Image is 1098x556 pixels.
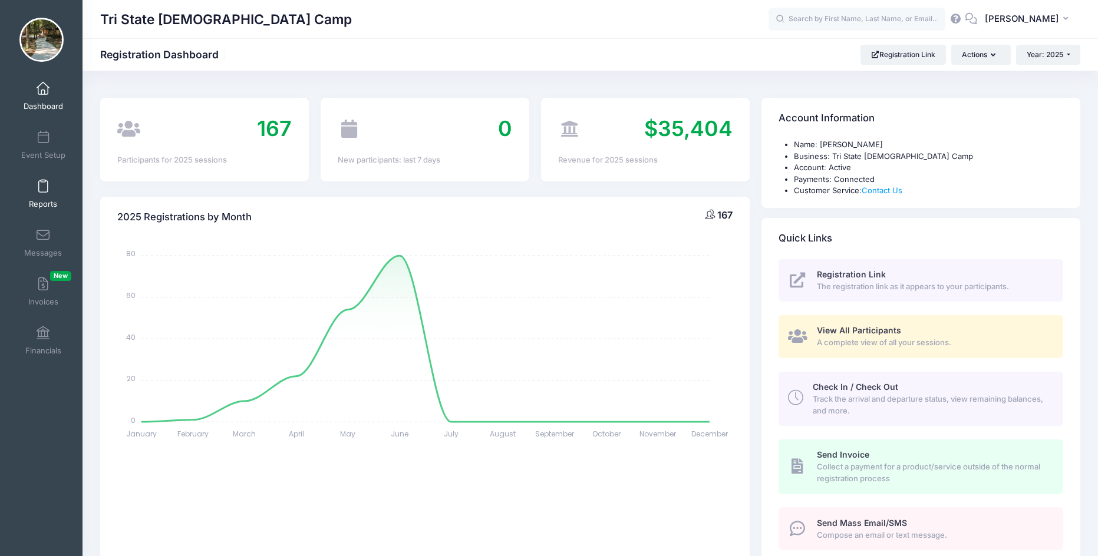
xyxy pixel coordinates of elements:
span: Dashboard [24,101,63,111]
input: Search by First Name, Last Name, or Email... [769,8,945,31]
span: 0 [498,115,512,141]
tspan: April [289,429,304,439]
a: Contact Us [862,186,902,195]
tspan: August [490,429,516,439]
a: View All Participants A complete view of all your sessions. [779,315,1063,358]
tspan: 60 [126,290,136,300]
li: Name: [PERSON_NAME] [794,139,1063,151]
a: Dashboard [15,75,71,117]
button: Year: 2025 [1016,45,1080,65]
span: A complete view of all your sessions. [817,337,1050,349]
li: Account: Active [794,162,1063,174]
span: Invoices [28,297,58,307]
span: The registration link as it appears to your participants. [817,281,1050,293]
a: Registration Link [860,45,946,65]
span: $35,404 [644,115,733,141]
span: Send Mass Email/SMS [817,518,907,528]
a: Messages [15,222,71,263]
span: Financials [25,346,61,356]
h4: Account Information [779,102,875,135]
a: Financials [15,320,71,361]
span: Registration Link [817,269,886,279]
tspan: December [691,429,728,439]
tspan: March [233,429,256,439]
li: Customer Service: [794,185,1063,197]
tspan: June [391,429,408,439]
h4: 2025 Registrations by Month [117,200,252,234]
a: Send Invoice Collect a payment for a product/service outside of the normal registration process [779,439,1063,494]
span: Send Invoice [817,449,869,459]
h1: Registration Dashboard [100,48,229,61]
span: Event Setup [21,150,65,160]
span: 167 [257,115,292,141]
span: Check In / Check Out [813,382,898,392]
a: Send Mass Email/SMS Compose an email or text message. [779,507,1063,550]
a: InvoicesNew [15,271,71,312]
tspan: October [592,429,621,439]
span: Collect a payment for a product/service outside of the normal registration process [817,461,1050,484]
span: Reports [29,199,57,209]
span: Compose an email or text message. [817,529,1050,541]
h4: Quick Links [779,221,832,255]
tspan: July [444,429,459,439]
div: Revenue for 2025 sessions [558,154,733,166]
button: Actions [951,45,1010,65]
a: Check In / Check Out Track the arrival and departure status, view remaining balances, and more. [779,372,1063,426]
li: Business: Tri State [DEMOGRAPHIC_DATA] Camp [794,151,1063,163]
a: Registration Link The registration link as it appears to your participants. [779,259,1063,302]
span: [PERSON_NAME] [985,12,1059,25]
tspan: 80 [126,249,136,259]
a: Event Setup [15,124,71,166]
tspan: February [177,429,209,439]
button: [PERSON_NAME] [977,6,1080,33]
span: 167 [717,209,733,221]
span: New [50,271,71,281]
tspan: 20 [127,373,136,383]
a: Reports [15,173,71,214]
tspan: January [126,429,157,439]
tspan: 0 [131,415,136,425]
tspan: May [341,429,356,439]
div: New participants: last 7 days [338,154,512,166]
li: Payments: Connected [794,174,1063,186]
span: Track the arrival and departure status, view remaining balances, and more. [813,393,1050,416]
tspan: September [535,429,575,439]
div: Participants for 2025 sessions [117,154,292,166]
span: Year: 2025 [1027,50,1063,59]
tspan: 40 [126,332,136,342]
img: Tri State Christian Camp [19,18,64,62]
span: Messages [24,248,62,258]
span: View All Participants [817,325,901,335]
tspan: November [639,429,677,439]
h1: Tri State [DEMOGRAPHIC_DATA] Camp [100,6,352,33]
